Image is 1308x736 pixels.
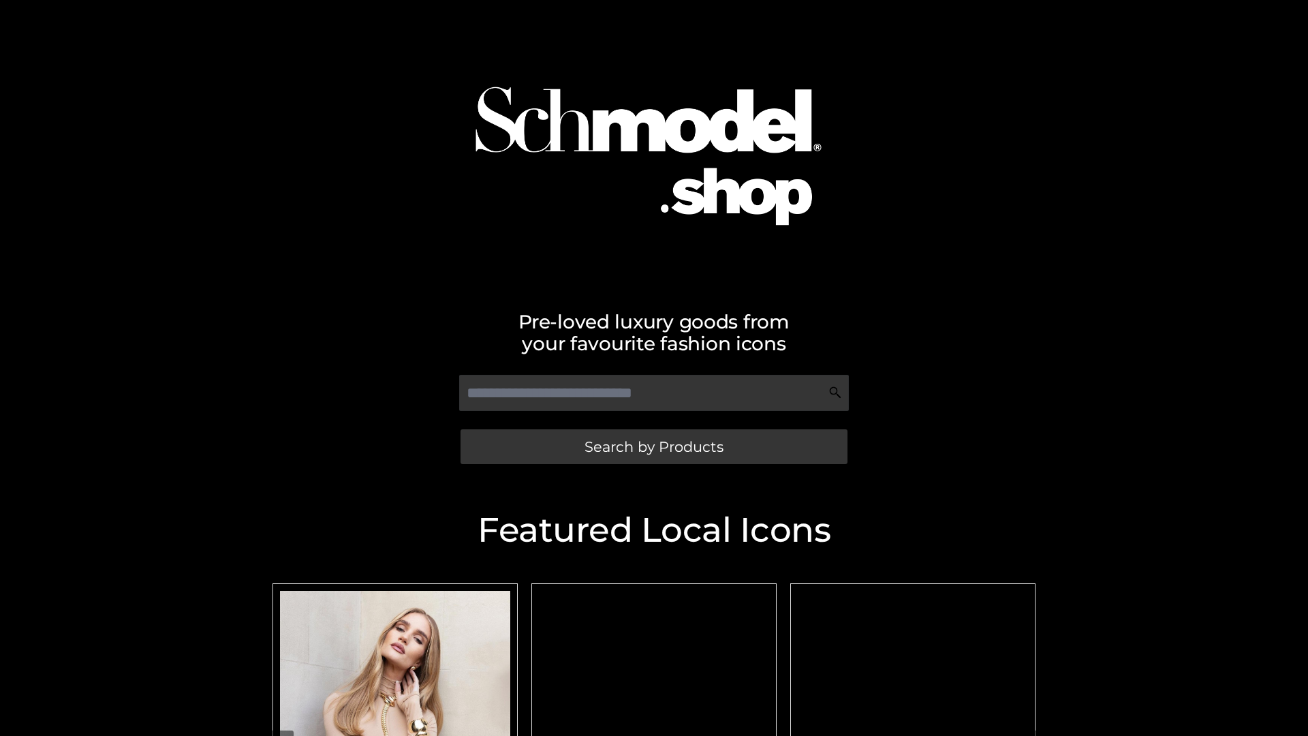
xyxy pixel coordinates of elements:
img: Search Icon [828,386,842,399]
a: Search by Products [461,429,847,464]
span: Search by Products [585,440,723,454]
h2: Featured Local Icons​ [266,513,1042,547]
h2: Pre-loved luxury goods from your favourite fashion icons [266,311,1042,354]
